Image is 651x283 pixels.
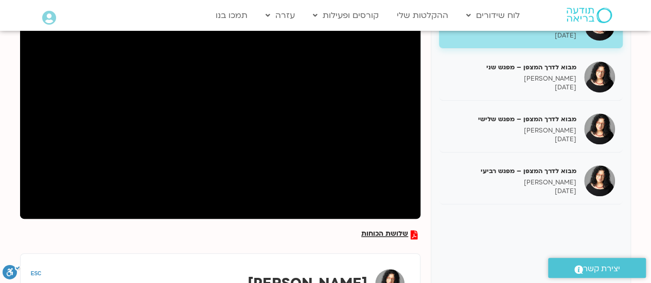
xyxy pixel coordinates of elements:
a: לוח שידורים [461,6,525,25]
p: [DATE] [447,135,576,144]
span: יצירת קשר [583,262,620,276]
img: מבוא לדרך המצפן – מפגש רביעי [584,165,615,196]
a: יצירת קשר [548,258,646,278]
span: שלושת הכוחות [361,230,408,239]
p: [DATE] [447,83,576,92]
a: עזרה [260,6,300,25]
img: מבוא לדרך המצפן – מפגש שני [584,62,615,92]
p: [PERSON_NAME] [447,126,576,135]
a: שלושת הכוחות [361,230,418,239]
img: תודעה בריאה [567,8,612,23]
p: [PERSON_NAME] [447,74,576,83]
h5: מבוא לדרך המצפן – מפגש רביעי [447,166,576,176]
a: ההקלטות שלי [392,6,453,25]
p: [PERSON_NAME] [447,178,576,187]
p: [DATE] [447,187,576,196]
img: מבוא לדרך המצפן – מפגש שלישי [584,114,615,144]
a: קורסים ופעילות [308,6,384,25]
a: תמכו בנו [210,6,253,25]
h5: מבוא לדרך המצפן – מפגש שלישי [447,115,576,124]
p: [DATE] [447,31,576,40]
h5: מבוא לדרך המצפן – מפגש שני [447,63,576,72]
